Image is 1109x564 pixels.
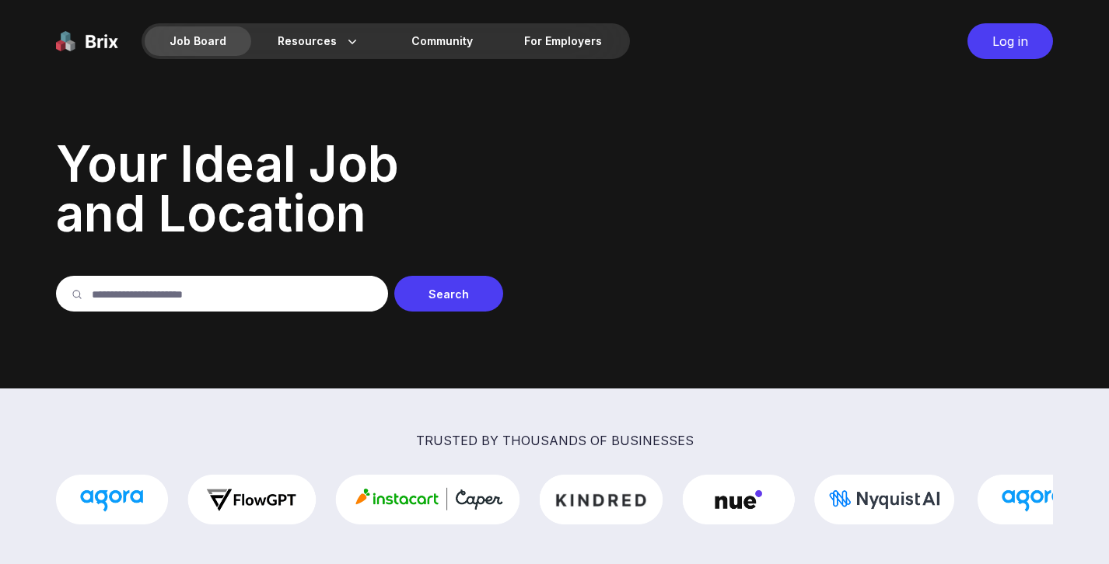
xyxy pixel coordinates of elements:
[967,23,1053,59] div: Log in
[499,26,627,56] a: For Employers
[253,26,385,56] div: Resources
[960,23,1053,59] a: Log in
[145,26,251,56] div: Job Board
[394,276,503,312] div: Search
[56,139,1053,238] p: Your Ideal Job and Location
[387,26,498,56] a: Community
